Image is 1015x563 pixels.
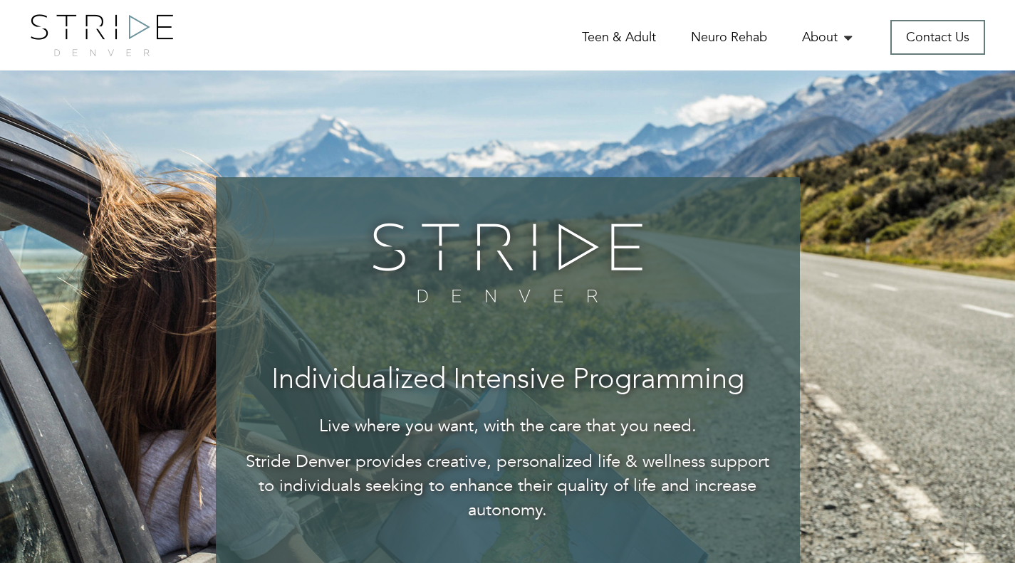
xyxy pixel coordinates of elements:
a: Neuro Rehab [691,28,767,46]
a: About [802,28,855,46]
p: Live where you want, with the care that you need. [244,414,771,438]
img: logo.png [31,14,173,56]
p: Stride Denver provides creative, personalized life & wellness support to individuals seeking to e... [244,450,771,523]
a: Contact Us [890,20,985,55]
img: banner-logo.png [363,213,652,312]
h3: Individualized Intensive Programming [244,365,771,396]
a: Teen & Adult [582,28,656,46]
